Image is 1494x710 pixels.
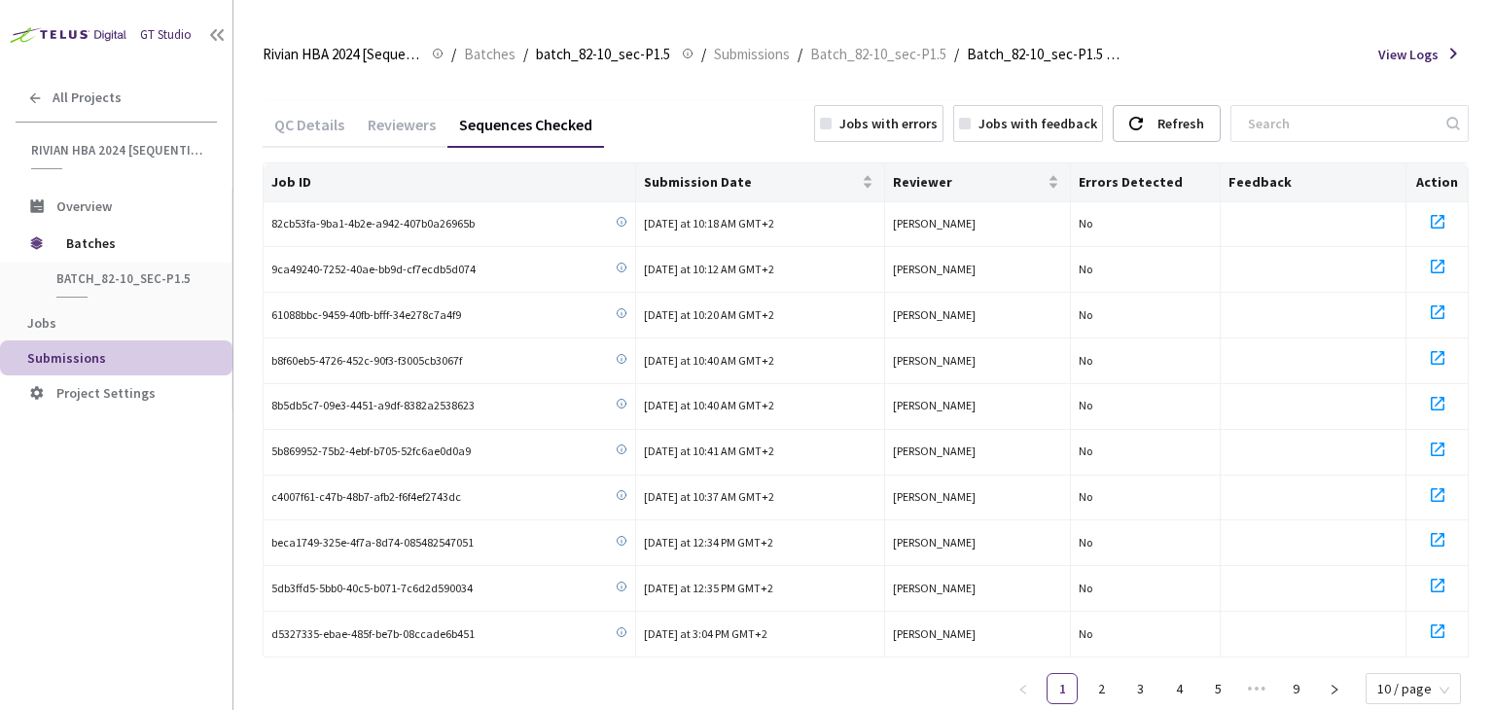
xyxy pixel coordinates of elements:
span: No [1079,444,1092,458]
button: left [1008,673,1039,704]
th: Action [1406,163,1469,202]
span: d5327335-ebae-485f-be7b-08ccade6b451 [271,625,475,644]
th: Job ID [264,163,636,202]
span: All Projects [53,89,122,106]
th: Errors Detected [1071,163,1220,202]
div: Jobs with errors [839,114,938,133]
div: Refresh [1157,106,1204,141]
span: beca1749-325e-4f7a-8d74-085482547051 [271,534,474,552]
span: No [1079,216,1092,231]
span: [DATE] at 12:34 PM GMT+2 [644,535,773,550]
li: / [523,43,528,66]
li: Next 5 Pages [1241,673,1272,704]
span: right [1329,684,1340,695]
span: [PERSON_NAME] [893,489,976,504]
span: No [1079,489,1092,504]
span: [PERSON_NAME] [893,307,976,322]
span: [PERSON_NAME] [893,216,976,231]
li: 9 [1280,673,1311,704]
span: No [1079,398,1092,412]
span: [DATE] at 10:41 AM GMT+2 [644,444,774,458]
div: GT Studio [140,26,192,45]
span: batch_82-10_sec-P1.5 [56,270,200,287]
a: 5 [1203,674,1232,703]
div: Jobs with feedback [978,114,1097,133]
span: Rivian HBA 2024 [Sequential] [31,142,205,159]
span: [DATE] at 10:40 AM GMT+2 [644,353,774,368]
li: 1 [1047,673,1078,704]
span: [PERSON_NAME] [893,353,976,368]
li: 5 [1202,673,1233,704]
li: Next Page [1319,673,1350,704]
span: Submissions [27,349,106,367]
span: No [1079,581,1092,595]
span: Overview [56,197,112,215]
span: 9ca49240-7252-40ae-bb9d-cf7ecdb5d074 [271,261,476,279]
span: [PERSON_NAME] [893,398,976,412]
a: 2 [1086,674,1116,703]
span: Batch_82-10_sec-P1.5 QC - [DATE] [967,43,1124,66]
input: Search [1236,106,1443,141]
span: [PERSON_NAME] [893,444,976,458]
li: Previous Page [1008,673,1039,704]
li: 3 [1124,673,1156,704]
span: [PERSON_NAME] [893,262,976,276]
span: No [1079,626,1092,641]
span: 8b5db5c7-09e3-4451-a9df-8382a2538623 [271,397,475,415]
span: Batch_82-10_sec-P1.5 [810,43,946,66]
div: QC Details [263,115,356,148]
span: b8f60eb5-4726-452c-90f3-f3005cb3067f [271,352,462,371]
span: 61088bbc-9459-40fb-bfff-34e278c7a4f9 [271,306,461,325]
a: 1 [1048,674,1077,703]
th: Feedback [1221,163,1407,202]
span: 5b869952-75b2-4ebf-b705-52fc6ae0d0a9 [271,443,471,461]
a: Batches [460,43,519,64]
span: [DATE] at 12:35 PM GMT+2 [644,581,773,595]
span: [PERSON_NAME] [893,581,976,595]
span: [PERSON_NAME] [893,535,976,550]
a: Submissions [710,43,794,64]
span: ••• [1241,673,1272,704]
span: [PERSON_NAME] [893,626,976,641]
a: Batch_82-10_sec-P1.5 [806,43,950,64]
span: [DATE] at 10:40 AM GMT+2 [644,398,774,412]
a: 3 [1125,674,1155,703]
span: View Logs [1378,45,1439,64]
div: Sequences Checked [447,115,604,148]
span: [DATE] at 3:04 PM GMT+2 [644,626,767,641]
span: Batches [66,224,199,263]
span: [DATE] at 10:18 AM GMT+2 [644,216,774,231]
li: / [451,43,456,66]
span: Batches [464,43,516,66]
span: Submission Date [644,174,857,190]
div: Page Size [1366,673,1461,696]
span: 5db3ffd5-5bb0-40c5-b071-7c6d2d590034 [271,580,473,598]
span: No [1079,353,1092,368]
li: / [954,43,959,66]
span: No [1079,535,1092,550]
li: 2 [1085,673,1117,704]
li: / [701,43,706,66]
span: No [1079,262,1092,276]
span: Submissions [714,43,790,66]
span: Jobs [27,314,56,332]
span: left [1017,684,1029,695]
a: 9 [1281,674,1310,703]
span: Project Settings [56,384,156,402]
span: 10 / page [1377,674,1449,703]
span: Rivian HBA 2024 [Sequential] [263,43,420,66]
span: [DATE] at 10:12 AM GMT+2 [644,262,774,276]
span: c4007f61-c47b-48b7-afb2-f6f4ef2743dc [271,488,461,507]
span: [DATE] at 10:37 AM GMT+2 [644,489,774,504]
div: Reviewers [356,115,447,148]
a: 4 [1164,674,1193,703]
li: 4 [1163,673,1194,704]
span: Reviewer [893,174,1045,190]
button: right [1319,673,1350,704]
th: Reviewer [885,163,1072,202]
span: No [1079,307,1092,322]
li: / [798,43,802,66]
span: [DATE] at 10:20 AM GMT+2 [644,307,774,322]
th: Submission Date [636,163,884,202]
span: batch_82-10_sec-P1.5 [536,43,670,66]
